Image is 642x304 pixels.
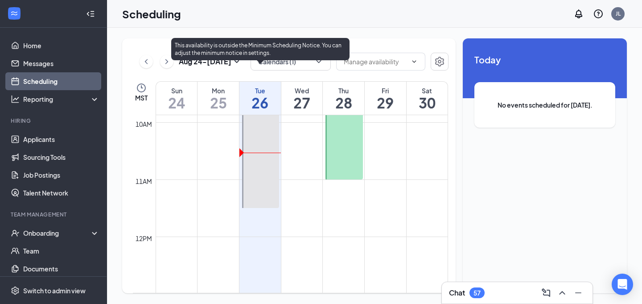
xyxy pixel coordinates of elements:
[198,86,239,95] div: Mon
[573,8,584,19] svg: Notifications
[156,86,197,95] div: Sun
[134,233,154,243] div: 12pm
[593,8,604,19] svg: QuestionInfo
[160,55,173,68] button: ChevronRight
[11,211,98,218] div: Team Management
[616,10,621,17] div: JL
[23,72,99,90] a: Scheduling
[11,286,20,295] svg: Settings
[23,148,99,166] a: Sourcing Tools
[492,100,597,110] span: No events scheduled for [DATE].
[11,117,98,125] div: Hiring
[365,86,406,95] div: Fri
[323,86,364,95] div: Thu
[10,9,19,18] svg: WorkstreamLogo
[571,286,585,300] button: Minimize
[323,95,364,110] h1: 28
[281,95,323,110] h1: 27
[539,286,553,300] button: ComposeMessage
[407,86,448,95] div: Sat
[557,287,568,298] svg: ChevronUp
[86,9,95,18] svg: Collapse
[23,95,100,104] div: Reporting
[23,260,99,278] a: Documents
[137,291,154,300] div: 1pm
[23,184,99,202] a: Talent Network
[365,95,406,110] h1: 29
[407,95,448,110] h1: 30
[135,93,148,102] span: MST
[612,274,633,295] div: Open Intercom Messenger
[239,86,281,95] div: Tue
[171,38,350,60] div: This availability is outside the Minimum Scheduling Notice. You can adjust the minimum notice in ...
[156,82,197,115] a: August 24, 2025
[239,95,281,110] h1: 26
[473,289,481,297] div: 57
[23,54,99,72] a: Messages
[23,130,99,148] a: Applicants
[323,82,364,115] a: August 28, 2025
[23,286,86,295] div: Switch to admin view
[23,242,99,260] a: Team
[162,56,171,67] svg: ChevronRight
[11,95,20,104] svg: Analysis
[474,53,615,67] span: Today
[239,82,281,115] a: August 26, 2025
[23,166,99,184] a: Job Postings
[344,57,407,67] input: Manage availability
[407,82,448,115] a: August 30, 2025
[134,176,154,186] div: 11am
[11,229,20,237] svg: UserCheck
[23,229,92,237] div: Onboarding
[134,119,154,129] div: 10am
[541,287,551,298] svg: ComposeMessage
[365,82,406,115] a: August 29, 2025
[431,53,449,71] button: Settings
[573,287,584,298] svg: Minimize
[140,55,153,68] button: ChevronLeft
[122,6,181,21] h1: Scheduling
[449,288,465,298] h3: Chat
[142,56,151,67] svg: ChevronLeft
[156,95,197,110] h1: 24
[281,82,323,115] a: August 27, 2025
[555,286,569,300] button: ChevronUp
[434,56,445,67] svg: Settings
[23,37,99,54] a: Home
[136,83,147,93] svg: Clock
[198,82,239,115] a: August 25, 2025
[411,58,418,65] svg: ChevronDown
[198,95,239,110] h1: 25
[281,86,323,95] div: Wed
